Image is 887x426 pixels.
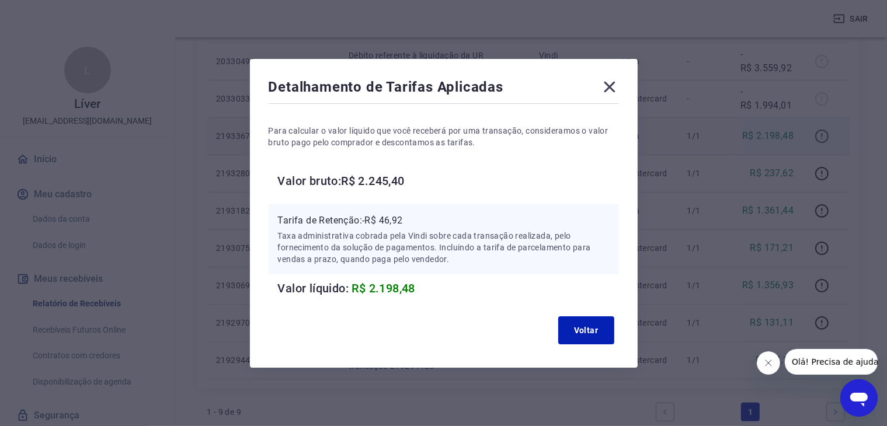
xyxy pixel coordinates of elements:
p: Taxa administrativa cobrada pela Vindi sobre cada transação realizada, pelo fornecimento da soluç... [278,230,610,265]
p: Para calcular o valor líquido que você receberá por uma transação, consideramos o valor bruto pag... [269,125,619,148]
iframe: Botão para abrir a janela de mensagens [840,379,878,417]
button: Voltar [558,316,614,344]
h6: Valor bruto: R$ 2.245,40 [278,172,619,190]
p: Tarifa de Retenção: -R$ 46,92 [278,214,610,228]
div: Detalhamento de Tarifas Aplicadas [269,78,619,101]
span: R$ 2.198,48 [352,281,415,295]
iframe: Mensagem da empresa [785,349,878,375]
iframe: Fechar mensagem [757,351,780,375]
span: Olá! Precisa de ajuda? [7,8,98,18]
h6: Valor líquido: [278,279,619,298]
